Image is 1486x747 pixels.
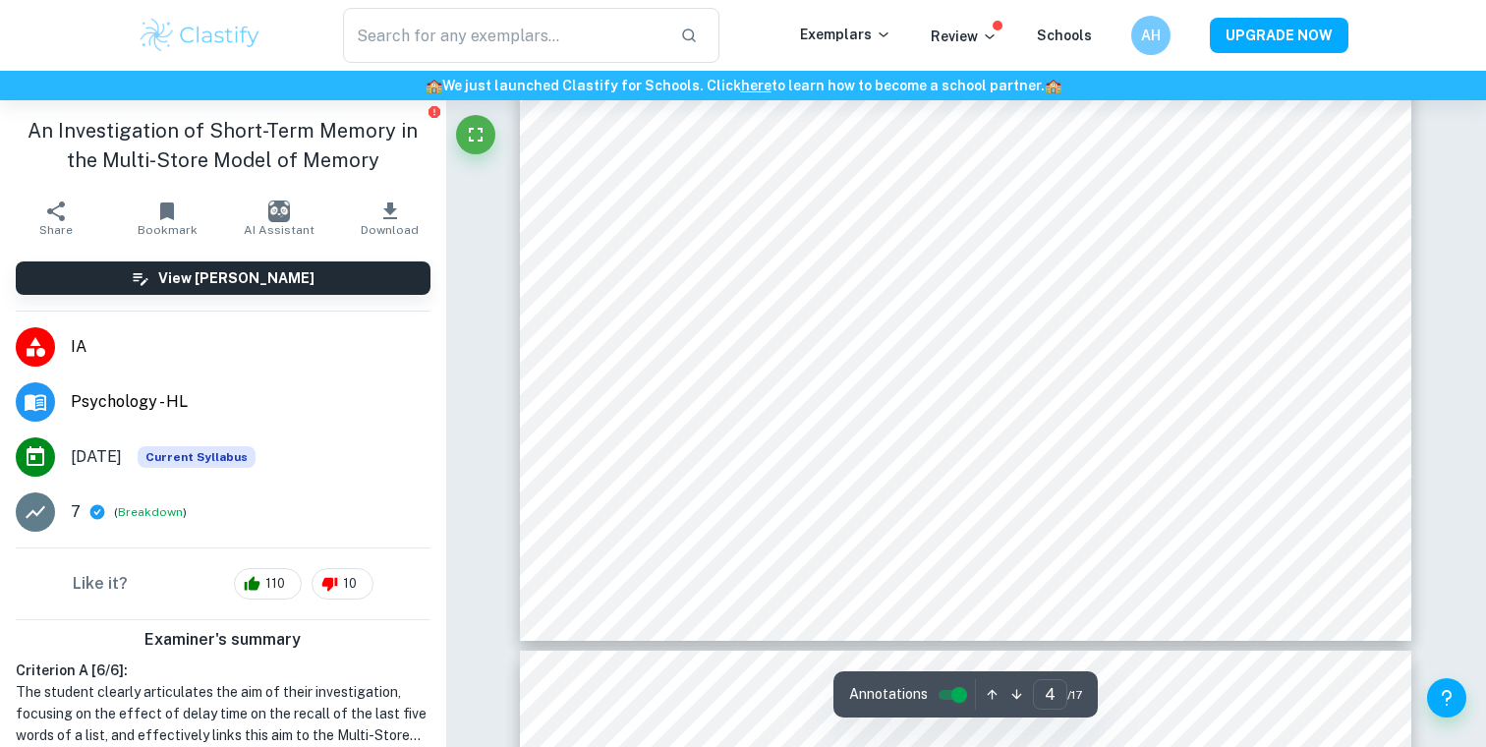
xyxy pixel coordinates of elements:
[71,335,430,359] span: IA
[118,503,183,521] button: Breakdown
[114,503,187,522] span: ( )
[428,104,442,119] button: Report issue
[71,390,430,414] span: Psychology - HL
[138,223,198,237] span: Bookmark
[1045,78,1061,93] span: 🏫
[16,660,430,681] h6: Criterion A [ 6 / 6 ]:
[71,500,81,524] p: 7
[426,78,442,93] span: 🏫
[138,446,256,468] div: This exemplar is based on the current syllabus. Feel free to refer to it for inspiration/ideas wh...
[8,628,438,652] h6: Examiner's summary
[1210,18,1348,53] button: UPGRADE NOW
[800,24,891,45] p: Exemplars
[16,116,430,175] h1: An Investigation of Short-Term Memory in the Multi-Store Model of Memory
[741,78,772,93] a: here
[1131,16,1171,55] button: AH
[223,191,334,246] button: AI Assistant
[332,574,368,594] span: 10
[456,115,495,154] button: Fullscreen
[158,267,314,289] h6: View [PERSON_NAME]
[312,568,373,600] div: 10
[138,16,262,55] img: Clastify logo
[1140,25,1163,46] h6: AH
[4,75,1482,96] h6: We just launched Clastify for Schools. Click to learn how to become a school partner.
[1067,686,1082,704] span: / 17
[1427,678,1466,718] button: Help and Feedback
[334,191,445,246] button: Download
[244,223,314,237] span: AI Assistant
[234,568,302,600] div: 110
[71,445,122,469] span: [DATE]
[16,681,430,746] h1: The student clearly articulates the aim of their investigation, focusing on the effect of delay t...
[255,574,296,594] span: 110
[39,223,73,237] span: Share
[138,446,256,468] span: Current Syllabus
[111,191,222,246] button: Bookmark
[343,8,664,63] input: Search for any exemplars...
[268,201,290,222] img: AI Assistant
[16,261,430,295] button: View [PERSON_NAME]
[1037,28,1092,43] a: Schools
[361,223,419,237] span: Download
[73,572,128,596] h6: Like it?
[931,26,998,47] p: Review
[849,684,928,705] span: Annotations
